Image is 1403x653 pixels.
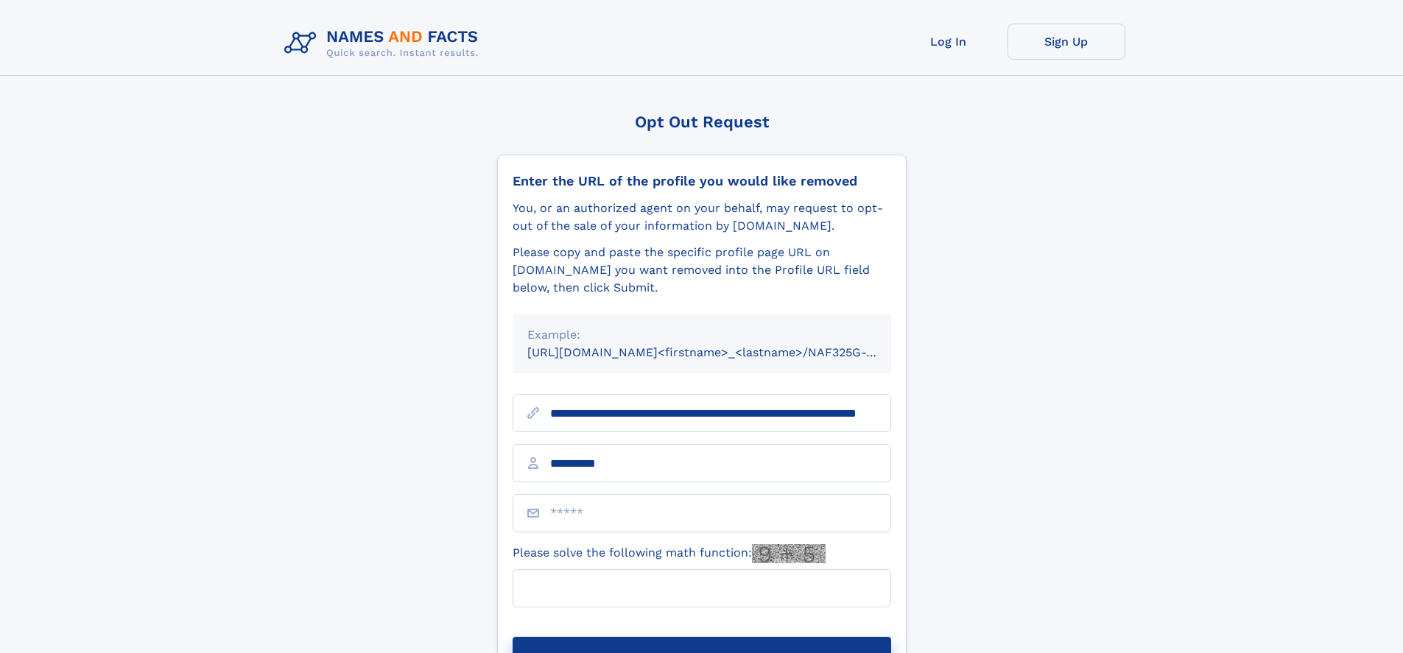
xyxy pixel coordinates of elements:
[527,326,876,344] div: Example:
[890,24,1008,60] a: Log In
[513,544,826,563] label: Please solve the following math function:
[527,345,919,359] small: [URL][DOMAIN_NAME]<firstname>_<lastname>/NAF325G-xxxxxxxx
[513,200,891,235] div: You, or an authorized agent on your behalf, may request to opt-out of the sale of your informatio...
[513,173,891,189] div: Enter the URL of the profile you would like removed
[513,244,891,297] div: Please copy and paste the specific profile page URL on [DOMAIN_NAME] you want removed into the Pr...
[278,24,490,63] img: Logo Names and Facts
[1008,24,1125,60] a: Sign Up
[497,113,907,131] div: Opt Out Request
